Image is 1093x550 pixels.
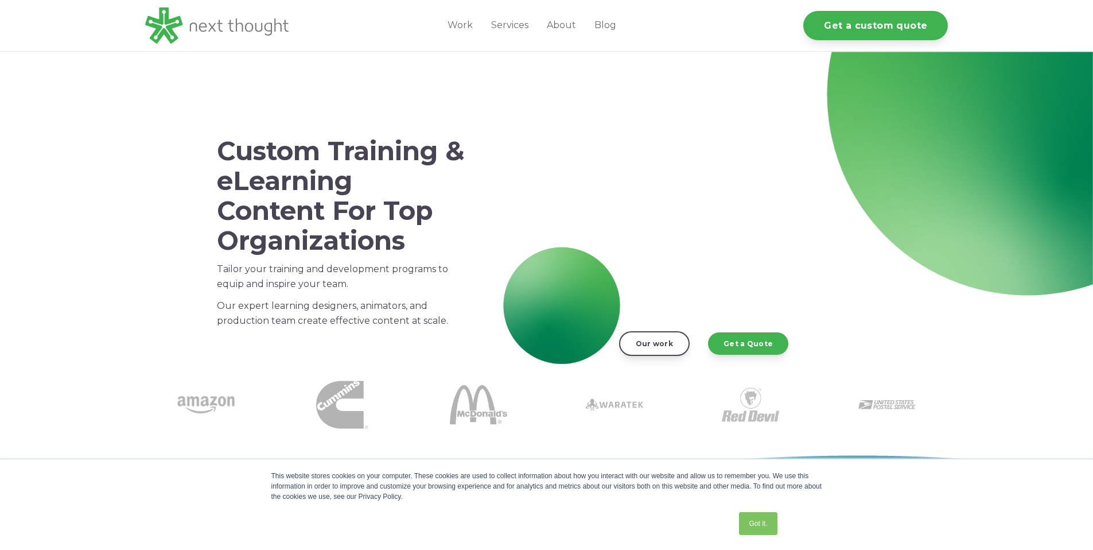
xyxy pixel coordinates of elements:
[722,376,779,433] img: Red Devil
[316,379,368,431] img: Cummins
[271,471,822,502] div: This website stores cookies on your computer. These cookies are used to collect information about...
[145,7,289,44] img: LG - NextThought Logo
[177,376,235,433] img: amazon-1
[619,331,690,355] a: Our work
[739,512,777,535] a: Got it.
[217,136,465,255] h1: Custom Training & eLearning Content For Top Organizations
[217,299,465,328] p: Our expert learning designers, animators, and production team create effective content at scale.
[708,332,788,354] a: Get a Quote
[858,376,916,433] img: USPS
[217,262,465,292] p: Tailor your training and development programs to equip and inspire your team.
[803,11,948,40] a: Get a custom quote
[450,376,507,433] img: McDonalds 1
[586,376,643,433] img: Waratek logo
[528,126,872,320] iframe: NextThought Reel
